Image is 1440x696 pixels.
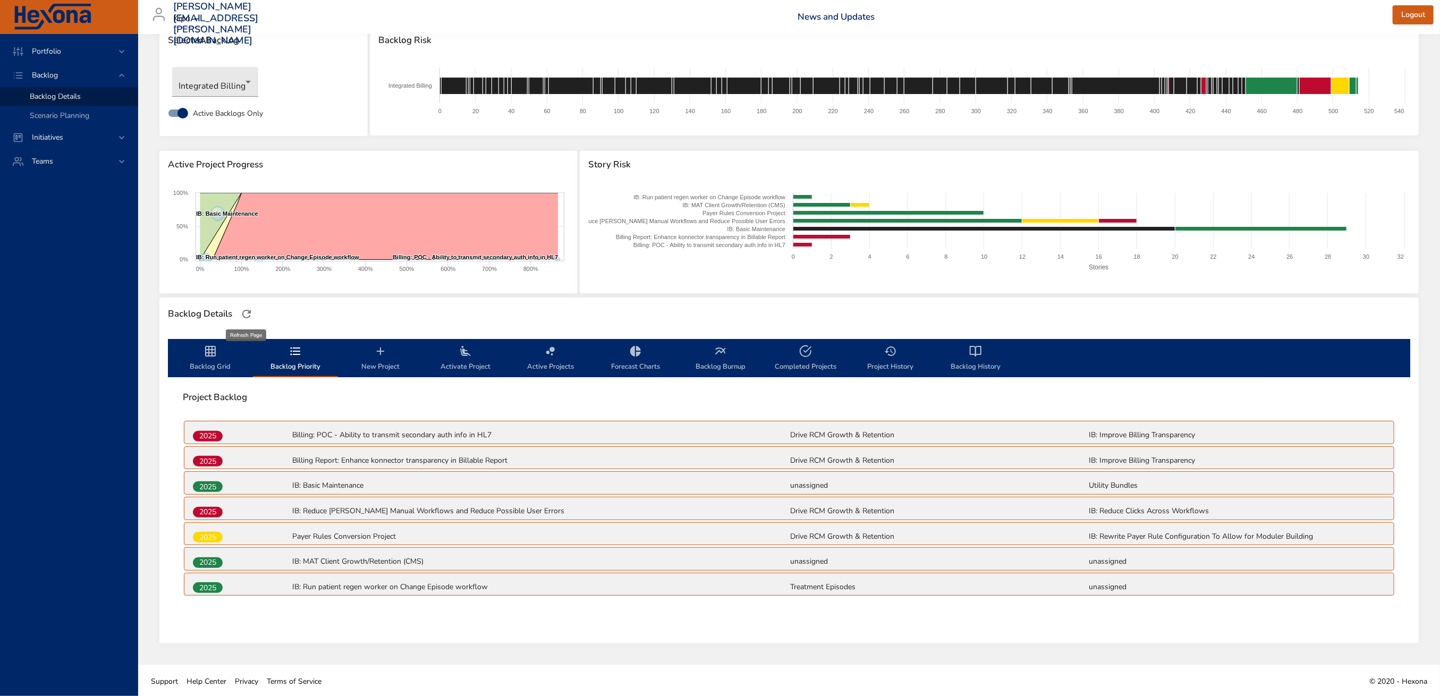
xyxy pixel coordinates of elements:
span: New Project [344,345,417,373]
text: 16 [1096,253,1102,260]
span: Forecast Charts [599,345,672,373]
text: 0% [196,266,205,272]
a: Support [147,669,182,693]
div: 2025 [193,557,223,568]
span: Support [151,676,178,686]
div: 2025 [193,582,223,593]
text: 28 [1325,253,1331,260]
text: IB: Run patient regen worker on Change Episode workflow [634,194,786,200]
text: 440 [1221,108,1231,114]
p: Drive RCM Growth & Retention [790,531,1087,542]
text: 14 [1057,253,1064,260]
p: IB: Run patient regen worker on Change Episode workflow [292,582,788,592]
text: 300 [971,108,980,114]
p: unassigned [790,480,1087,491]
p: Billing: POC - Ability to transmit secondary auth info in HL7 [292,430,788,440]
span: 2025 [193,430,223,442]
text: IB: Reduce [PERSON_NAME] Manual Workflows and Reduce Possible User Errors [569,218,785,224]
span: Activate Project [429,345,502,373]
text: 380 [1114,108,1123,114]
text: 120 [649,108,659,114]
text: 22 [1210,253,1217,260]
text: 40 [508,108,514,114]
span: Story Risk [588,159,1410,170]
text: 100% [173,190,188,196]
p: IB: Basic Maintenance [292,480,788,491]
p: Billing Report: Enhance konnector transparency in Billable Report [292,455,788,466]
div: 2025 [193,481,223,492]
p: unassigned [790,556,1087,567]
p: IB: Rewrite Payer Rule Configuration To Allow for Moduler Building [1089,531,1385,542]
text: 160 [721,108,731,114]
text: 400 [1150,108,1159,114]
text: Payer Rules Conversion Project [702,210,785,216]
text: 300% [317,266,332,272]
text: 800% [523,266,538,272]
p: Utility Bundles [1089,480,1385,491]
p: unassigned [1089,582,1385,592]
text: 460 [1257,108,1266,114]
text: 20 [472,108,479,114]
p: IB: Reduce Clicks Across Workflows [1089,506,1385,516]
text: 32 [1397,253,1404,260]
div: 2025 [193,431,223,442]
text: 240 [864,108,874,114]
span: Initiatives [23,132,72,142]
text: 8 [945,253,948,260]
div: Integrated Billing [172,67,258,97]
text: 480 [1293,108,1302,114]
img: Hexona [13,4,92,30]
button: Logout [1393,5,1434,25]
span: 2025 [193,582,223,593]
text: IB: Run patient regen worker on Change Episode workflow [196,254,359,260]
text: 280 [935,108,945,114]
text: 12 [1019,253,1026,260]
p: Treatment Episodes [790,582,1087,592]
span: Teams [23,156,62,166]
text: 100% [234,266,249,272]
p: Payer Rules Conversion Project [292,531,788,542]
text: 200 [792,108,802,114]
p: IB: MAT Client Growth/Retention (CMS) [292,556,788,567]
p: IB: Improve Billing Transparency [1089,430,1385,440]
text: IB: MAT Client Growth/Retention (CMS) [683,202,785,208]
text: 100 [614,108,623,114]
span: Scenario Planning [30,111,89,121]
span: 2025 [193,506,223,517]
div: 2025 [193,532,223,542]
span: Active Project Progress [168,159,569,170]
span: 2025 [193,456,223,467]
text: 520 [1364,108,1374,114]
a: Terms of Service [262,669,326,693]
p: IB: Reduce [PERSON_NAME] Manual Workflows and Reduce Possible User Errors [292,506,788,516]
span: Terms of Service [267,676,321,686]
h3: [PERSON_NAME][EMAIL_ADDRESS][PERSON_NAME][DOMAIN_NAME] [173,1,259,47]
text: Billing Report: Enhance konnector transparency in Billable Report [616,234,785,240]
text: 2 [830,253,833,260]
text: 4 [868,253,871,260]
text: 20 [1172,253,1179,260]
span: Completed Projects [769,345,842,373]
p: Drive RCM Growth & Retention [790,455,1087,466]
div: Backlog Details [165,305,235,322]
span: Backlog Details [30,91,81,101]
text: 180 [757,108,766,114]
text: 24 [1249,253,1255,260]
span: Backlog [23,70,66,80]
text: 200% [275,266,290,272]
span: © 2020 - Hexona [1369,676,1427,686]
span: Help Center [187,676,226,686]
span: Privacy [235,676,258,686]
p: Drive RCM Growth & Retention [790,506,1087,516]
text: 700% [482,266,497,272]
text: Billing: POC - Ability to transmit secondary auth info in HL7 [633,242,785,248]
a: Privacy [231,669,262,693]
text: Stories [1089,264,1109,271]
text: 340 [1043,108,1052,114]
text: 420 [1185,108,1195,114]
span: Project History [854,345,927,373]
span: Active Projects [514,345,587,373]
text: Billing: POC - Ability to transmit secondary auth info in HL7 [393,254,558,260]
text: 500 [1328,108,1338,114]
